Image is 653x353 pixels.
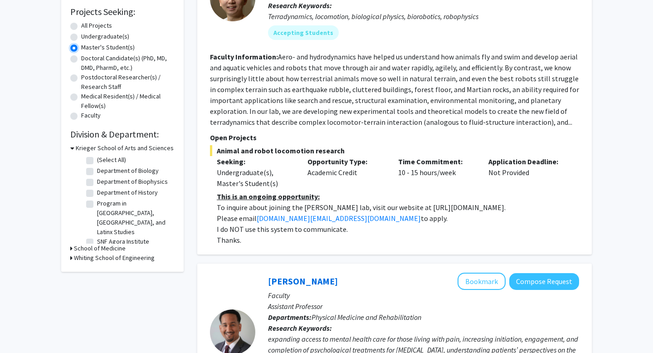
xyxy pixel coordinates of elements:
a: [DOMAIN_NAME][EMAIL_ADDRESS][DOMAIN_NAME] [257,214,421,223]
p: Application Deadline: [488,156,565,167]
label: Department of Biophysics [97,177,168,186]
mat-chip: Accepting Students [268,25,339,40]
b: Faculty Information: [210,52,278,61]
label: Doctoral Candidate(s) (PhD, MD, DMD, PharmD, etc.) [81,54,175,73]
label: Medical Resident(s) / Medical Fellow(s) [81,92,175,111]
p: I do NOT use this system to communicate. [217,224,579,235]
h3: School of Medicine [74,244,126,253]
label: SNF Agora Institute [97,237,149,246]
button: Compose Request to Fenan Rassu [509,273,579,290]
p: Faculty [268,290,579,301]
h3: Whiting School of Engineering [74,253,155,263]
fg-read-more: Aero- and hydrodynamics have helped us understand how animals fly and swim and develop aerial and... [210,52,579,127]
p: To inquire about joining the [PERSON_NAME] lab, visit our website at [URL][DOMAIN_NAME]. [217,202,579,213]
p: Thanks. [217,235,579,245]
p: Open Projects [210,132,579,143]
span: Physical Medicine and Rehabilitation [312,313,421,322]
p: Seeking: [217,156,294,167]
b: Research Keywords: [268,1,332,10]
span: Animal and robot locomotion research [210,145,579,156]
p: Assistant Professor [268,301,579,312]
h2: Division & Department: [70,129,175,140]
div: Terradynamics, locomotion, biological physics, biorobotics, robophysics [268,11,579,22]
label: Postdoctoral Researcher(s) / Research Staff [81,73,175,92]
div: 10 - 15 hours/week [391,156,482,189]
button: Add Fenan Rassu to Bookmarks [458,273,506,290]
p: Please email to apply. [217,213,579,224]
div: Undergraduate(s), Master's Student(s) [217,167,294,189]
label: Undergraduate(s) [81,32,129,41]
b: Research Keywords: [268,324,332,333]
u: This is an ongoing opportunity: [217,192,320,201]
label: Program in [GEOGRAPHIC_DATA], [GEOGRAPHIC_DATA], and Latinx Studies [97,199,172,237]
h3: Krieger School of Arts and Sciences [76,143,174,153]
label: Department of Biology [97,166,159,176]
p: Opportunity Type: [307,156,385,167]
h2: Projects Seeking: [70,6,175,17]
label: (Select All) [97,155,126,165]
b: Departments: [268,313,312,322]
div: Academic Credit [301,156,391,189]
label: All Projects [81,21,112,30]
a: [PERSON_NAME] [268,275,338,287]
iframe: Chat [7,312,39,346]
label: Department of History [97,188,158,197]
div: Not Provided [482,156,572,189]
label: Faculty [81,111,101,120]
label: Master's Student(s) [81,43,135,52]
p: Time Commitment: [398,156,475,167]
